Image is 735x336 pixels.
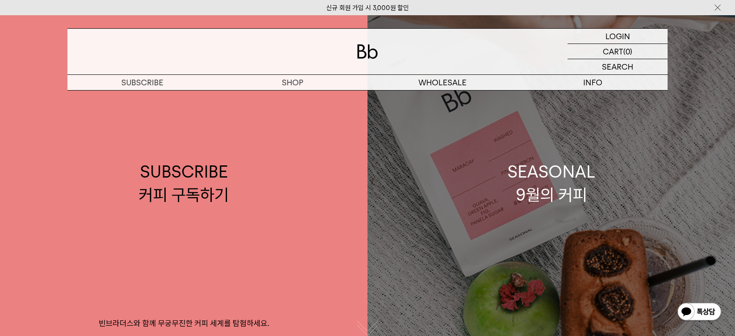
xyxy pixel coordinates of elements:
[568,29,668,44] a: LOGIN
[518,75,668,90] p: INFO
[217,75,367,90] a: SHOP
[326,4,409,12] a: 신규 회원 가입 시 3,000원 할인
[568,44,668,59] a: CART (0)
[677,302,722,323] img: 카카오톡 채널 1:1 채팅 버튼
[139,160,229,206] div: SUBSCRIBE 커피 구독하기
[623,44,632,59] p: (0)
[357,44,378,59] img: 로고
[605,29,630,44] p: LOGIN
[67,75,217,90] a: SUBSCRIBE
[367,75,518,90] p: WHOLESALE
[603,44,623,59] p: CART
[508,160,595,206] div: SEASONAL 9월의 커피
[602,59,633,74] p: SEARCH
